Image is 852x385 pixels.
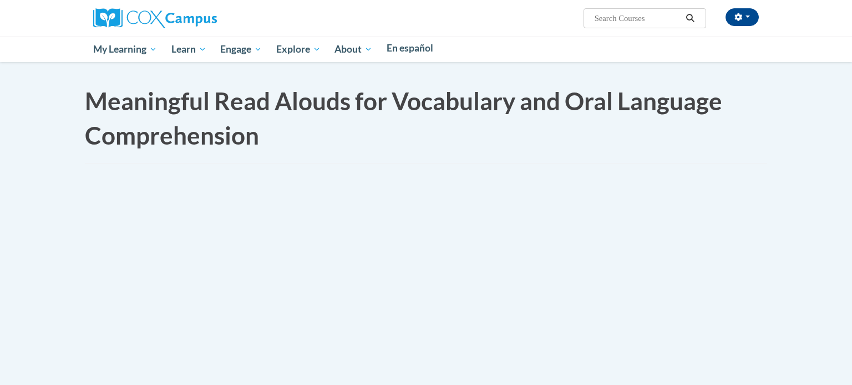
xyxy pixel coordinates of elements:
div: Main menu [77,37,775,62]
a: Learn [164,37,214,62]
a: My Learning [86,37,164,62]
span: En español [387,42,433,54]
span: Engage [220,43,262,56]
a: Cox Campus [93,13,217,22]
span: My Learning [93,43,157,56]
a: Engage [213,37,269,62]
a: Explore [269,37,328,62]
a: En español [379,37,440,60]
span: Meaningful Read Alouds for Vocabulary and Oral Language Comprehension [85,86,722,150]
button: Search [682,12,699,25]
a: About [328,37,380,62]
span: Learn [171,43,206,56]
button: Account Settings [726,8,759,26]
i:  [686,14,696,23]
span: Explore [276,43,321,56]
input: Search Courses [594,12,682,25]
img: Cox Campus [93,8,217,28]
span: About [334,43,372,56]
